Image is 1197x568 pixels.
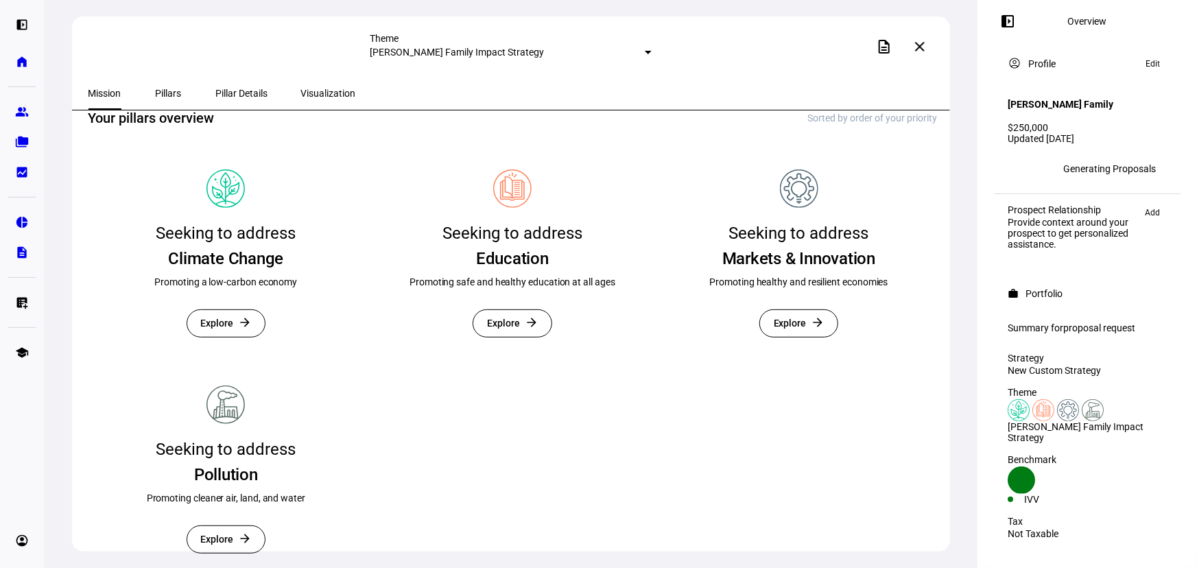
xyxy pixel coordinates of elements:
div: Promoting cleaner air, land, and water [147,491,305,505]
div: Seeking to address [156,435,296,464]
span: Explore [201,310,234,337]
mat-icon: account_circle [1008,56,1021,70]
eth-panel-overview-card-header: Portfolio [1008,285,1167,302]
span: BB [1013,164,1024,174]
div: IVV [1024,494,1087,505]
eth-mat-symbol: description [15,246,29,259]
eth-panel-overview-card-header: Profile [1008,56,1167,72]
a: home [8,48,36,75]
button: Explore [187,309,266,338]
span: Pillars [156,88,182,98]
span: Visualization [301,88,356,98]
span: Explore [487,310,520,337]
div: Theme [370,33,651,44]
mat-icon: arrow_forward [811,316,825,329]
div: Portfolio [1026,288,1063,299]
span: Mission [88,88,121,98]
span: Explore [774,310,807,337]
span: proposal request [1063,322,1135,333]
a: bid_landscape [8,158,36,186]
mat-icon: arrow_forward [525,316,538,329]
div: Promoting healthy and resilient economies [709,275,888,289]
button: Edit [1139,56,1167,72]
a: folder_copy [8,128,36,156]
span: Edit [1146,56,1160,72]
img: Pillar icon [206,169,245,208]
mat-icon: description [876,38,892,55]
eth-mat-symbol: pie_chart [15,215,29,229]
mat-icon: left_panel_open [999,13,1016,29]
div: Summary for [1008,322,1167,333]
div: Seeking to address [729,219,869,248]
div: Promoting safe and healthy education at all ages [410,275,615,289]
div: Seeking to address [442,219,582,248]
div: $250,000 [1008,122,1167,133]
div: Updated [DATE] [1008,133,1167,144]
button: Explore [759,309,839,338]
a: description [8,239,36,266]
div: Pollution [194,464,258,486]
div: Promoting a low-carbon economy [154,275,297,289]
div: New Custom Strategy [1008,365,1167,376]
div: Generating Proposals [1063,163,1156,174]
span: Add [1145,204,1160,221]
mat-icon: close [912,38,928,55]
eth-mat-symbol: bid_landscape [15,165,29,179]
img: Pillar icon [780,169,818,208]
img: education.colored.svg [1032,399,1054,421]
h4: [PERSON_NAME] Family [1008,99,1113,110]
eth-mat-symbol: home [15,55,29,69]
div: Prospect Relationship [1008,204,1138,215]
eth-mat-symbol: account_circle [15,534,29,547]
div: Theme [1008,387,1167,398]
button: Explore [473,309,552,338]
img: climateChange.colored.svg [1008,399,1030,421]
img: Pillar icon [206,386,245,424]
span: Pillar Details [216,88,268,98]
div: Tax [1008,516,1167,527]
img: financialStability.colored.svg [1057,399,1079,421]
div: Sorted by order of your priority [808,113,938,123]
button: Explore [187,525,266,554]
div: Seeking to address [156,219,296,248]
eth-mat-symbol: folder_copy [15,135,29,149]
img: pollution.colored.svg [1082,399,1104,421]
a: group [8,98,36,126]
eth-mat-symbol: group [15,105,29,119]
div: Overview [1068,16,1107,27]
mat-icon: arrow_forward [238,532,252,545]
div: [PERSON_NAME] Family Impact Strategy [1008,421,1167,443]
div: Strategy [1008,353,1167,364]
eth-mat-symbol: list_alt_add [15,296,29,309]
h2: Your pillars overview [88,108,215,128]
div: Profile [1028,58,1056,69]
mat-select-trigger: [PERSON_NAME] Family Impact Strategy [370,47,544,58]
div: Not Taxable [1008,528,1167,539]
button: Add [1138,204,1167,221]
img: Pillar icon [493,169,532,208]
div: Climate Change [168,248,283,270]
div: Benchmark [1008,454,1167,465]
a: pie_chart [8,209,36,236]
mat-icon: work [1008,288,1019,299]
div: Provide context around your prospect to get personalized assistance. [1008,217,1138,250]
eth-mat-symbol: school [15,346,29,359]
span: Explore [201,526,234,553]
div: Markets & Innovation [722,248,875,270]
eth-mat-symbol: left_panel_open [15,18,29,32]
mat-icon: arrow_forward [238,316,252,329]
div: Education [476,248,549,270]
